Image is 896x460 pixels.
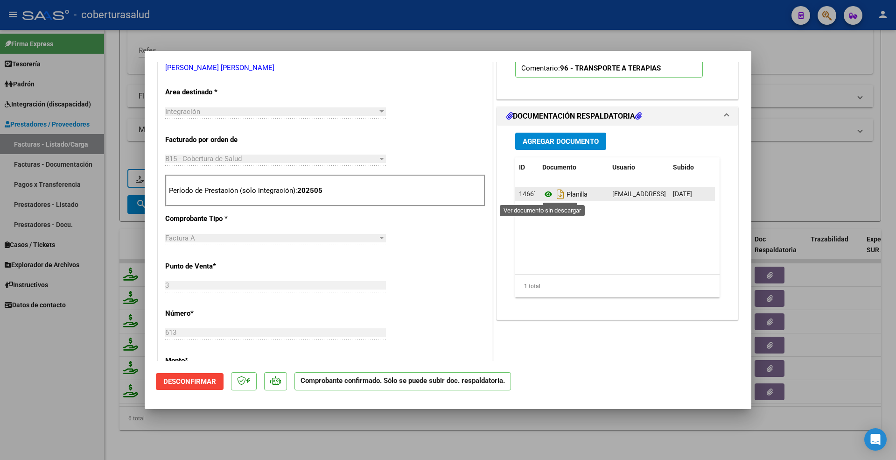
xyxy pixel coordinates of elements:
span: B15 - Cobertura de Salud [165,155,242,163]
h1: DOCUMENTACIÓN RESPALDATORIA [506,111,642,122]
datatable-header-cell: Documento [539,157,609,177]
span: Factura A [165,234,195,242]
span: Desconfirmar [163,377,216,386]
span: Subido [673,163,694,171]
div: DOCUMENTACIÓN RESPALDATORIA [497,126,738,319]
button: Agregar Documento [515,133,606,150]
p: Período de Prestación (sólo integración): [169,185,482,196]
p: Punto de Venta [165,261,261,272]
p: [PERSON_NAME] [PERSON_NAME] [165,63,485,73]
datatable-header-cell: ID [515,157,539,177]
span: 14667 [519,190,538,198]
div: 1 total [515,275,720,298]
span: [DATE] [673,190,692,198]
i: Descargar documento [554,187,567,202]
p: Monto [165,355,261,366]
button: Desconfirmar [156,373,224,390]
strong: 202505 [297,186,322,195]
div: Open Intercom Messenger [864,428,887,451]
span: Comentario: [521,64,661,72]
span: Documento [542,163,576,171]
datatable-header-cell: Subido [669,157,716,177]
p: Area destinado * [165,87,261,98]
span: Agregar Documento [523,137,599,146]
span: [EMAIL_ADDRESS][DOMAIN_NAME] - [PERSON_NAME] [612,190,770,198]
strong: 96 - TRANSPORTE A TERAPIAS [560,64,661,72]
p: Facturado por orden de [165,134,261,145]
span: Usuario [612,163,635,171]
span: Planilla [542,191,588,198]
p: Comprobante Tipo * [165,213,261,224]
span: Integración [165,107,200,116]
mat-expansion-panel-header: DOCUMENTACIÓN RESPALDATORIA [497,107,738,126]
span: ID [519,163,525,171]
p: Comprobante confirmado. Sólo se puede subir doc. respaldatoria. [294,372,511,390]
datatable-header-cell: Usuario [609,157,669,177]
p: Número [165,308,261,319]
